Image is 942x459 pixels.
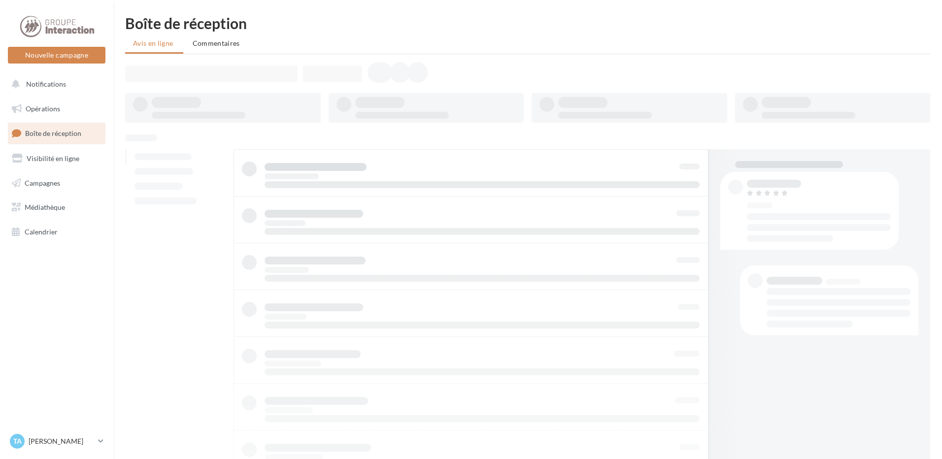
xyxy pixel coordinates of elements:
[26,80,66,88] span: Notifications
[6,123,107,144] a: Boîte de réception
[8,432,105,451] a: TA [PERSON_NAME]
[8,47,105,64] button: Nouvelle campagne
[193,39,240,47] span: Commentaires
[27,154,79,163] span: Visibilité en ligne
[125,16,930,31] div: Boîte de réception
[6,98,107,119] a: Opérations
[25,203,65,211] span: Médiathèque
[25,228,58,236] span: Calendrier
[6,74,103,95] button: Notifications
[6,197,107,218] a: Médiathèque
[25,129,81,137] span: Boîte de réception
[6,222,107,242] a: Calendrier
[6,148,107,169] a: Visibilité en ligne
[29,436,94,446] p: [PERSON_NAME]
[26,104,60,113] span: Opérations
[13,436,22,446] span: TA
[25,178,60,187] span: Campagnes
[6,173,107,194] a: Campagnes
